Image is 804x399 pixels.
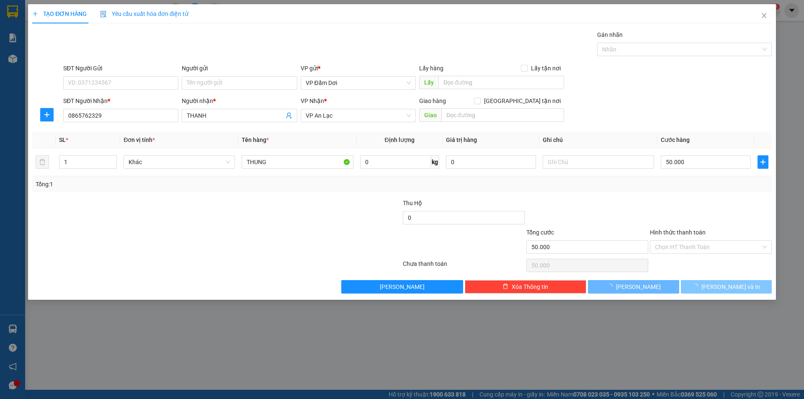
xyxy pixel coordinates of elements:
span: Cước hàng [661,136,690,143]
div: Người gửi [182,64,297,73]
span: VP Đầm Dơi [306,77,411,89]
span: [PERSON_NAME] và In [701,282,760,291]
span: Đơn vị tính [124,136,155,143]
span: delete [502,283,508,290]
div: Chưa thanh toán [402,259,526,274]
span: Giao hàng [419,98,446,104]
span: Lấy hàng [419,65,443,72]
span: Lấy [419,76,438,89]
span: Yêu cầu xuất hóa đơn điện tử [100,10,188,17]
span: plus [32,11,38,17]
input: Dọc đường [441,108,564,122]
span: plus [758,159,768,165]
li: 26 Phó Cơ Điều, Phường 12 [78,21,350,31]
div: Người nhận [182,96,297,106]
span: VP Nhận [301,98,324,104]
span: plus [41,111,53,118]
span: TẠO ĐƠN HÀNG [32,10,87,17]
span: Giá trị hàng [446,136,477,143]
label: Gán nhãn [597,31,623,38]
div: Tổng: 1 [36,180,310,189]
button: Close [752,4,776,28]
input: Dọc đường [438,76,564,89]
span: [PERSON_NAME] [616,282,661,291]
span: Định lượng [385,136,415,143]
button: [PERSON_NAME] [341,280,463,293]
li: Hotline: 02839552959 [78,31,350,41]
button: deleteXóa Thông tin [465,280,587,293]
div: VP gửi [301,64,416,73]
button: plus [40,108,54,121]
span: VP An Lạc [306,109,411,122]
span: Thu Hộ [403,200,422,206]
img: logo.jpg [10,10,52,52]
div: SĐT Người Gửi [63,64,178,73]
span: [PERSON_NAME] [380,282,425,291]
img: icon [100,11,107,18]
input: 0 [446,155,536,169]
span: [GEOGRAPHIC_DATA] tận nơi [481,96,564,106]
div: SĐT Người Nhận [63,96,178,106]
span: user-add [286,112,292,119]
b: GỬI : VP Đầm Dơi [10,61,101,75]
span: loading [607,283,616,289]
input: Ghi Chú [543,155,654,169]
span: close [761,12,768,19]
span: Giao [419,108,441,122]
button: [PERSON_NAME] [588,280,679,293]
input: VD: Bàn, Ghế [242,155,353,169]
span: Tên hàng [242,136,269,143]
span: Khác [129,156,230,168]
label: Hình thức thanh toán [650,229,706,236]
span: Lấy tận nơi [528,64,564,73]
span: Tổng cước [526,229,554,236]
button: [PERSON_NAME] và In [681,280,772,293]
th: Ghi chú [539,132,657,148]
span: kg [431,155,439,169]
span: loading [692,283,701,289]
span: SL [59,136,66,143]
button: plus [758,155,768,169]
button: delete [36,155,49,169]
span: Xóa Thông tin [512,282,548,291]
